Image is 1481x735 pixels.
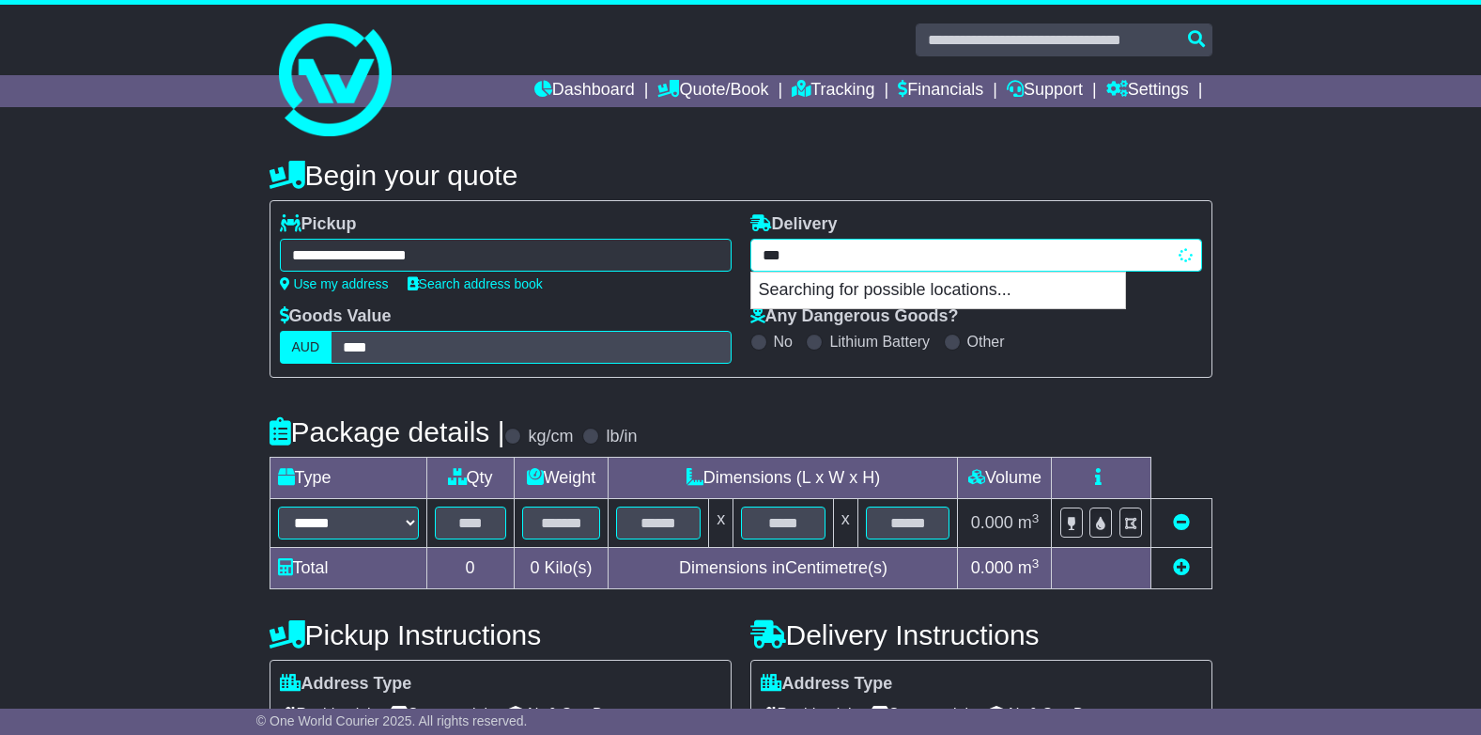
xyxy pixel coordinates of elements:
typeahead: Please provide city [750,239,1202,272]
label: Goods Value [280,306,392,327]
label: kg/cm [528,427,573,447]
label: Delivery [750,214,838,235]
td: x [709,499,733,548]
span: © One World Courier 2025. All rights reserved. [256,713,528,728]
td: Dimensions (L x W x H) [609,458,958,499]
label: Other [967,333,1005,351]
td: Dimensions in Centimetre(s) [609,548,958,589]
a: Remove this item [1173,513,1190,532]
a: Search address book [408,276,543,291]
h4: Delivery Instructions [750,619,1212,650]
span: Residential [280,699,371,728]
span: 0 [530,558,539,577]
span: Commercial [871,699,968,728]
td: Volume [958,458,1052,499]
td: x [833,499,857,548]
label: Lithium Battery [829,333,930,351]
td: Weight [514,458,609,499]
span: Air & Sea Depot [506,699,633,728]
span: Commercial [390,699,487,728]
p: Searching for possible locations... [751,273,1125,308]
label: AUD [280,331,332,364]
td: 0 [426,548,514,589]
td: Qty [426,458,514,499]
a: Quote/Book [657,75,768,107]
a: Add new item [1173,558,1190,577]
label: Address Type [761,674,893,695]
label: Any Dangerous Goods? [750,306,959,327]
span: Residential [761,699,852,728]
sup: 3 [1032,511,1040,525]
sup: 3 [1032,556,1040,571]
span: Air & Sea Depot [987,699,1114,728]
label: lb/in [606,427,637,447]
label: Address Type [280,674,412,695]
a: Settings [1106,75,1189,107]
a: Dashboard [534,75,635,107]
label: Pickup [280,214,357,235]
td: Kilo(s) [514,548,609,589]
td: Total [270,548,426,589]
a: Tracking [792,75,874,107]
span: m [1018,513,1040,532]
h4: Package details | [270,416,505,447]
td: Type [270,458,426,499]
h4: Pickup Instructions [270,619,732,650]
span: 0.000 [971,513,1013,532]
span: 0.000 [971,558,1013,577]
span: m [1018,558,1040,577]
label: No [774,333,793,351]
a: Financials [898,75,983,107]
a: Use my address [280,276,389,291]
a: Support [1007,75,1083,107]
h4: Begin your quote [270,160,1212,191]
